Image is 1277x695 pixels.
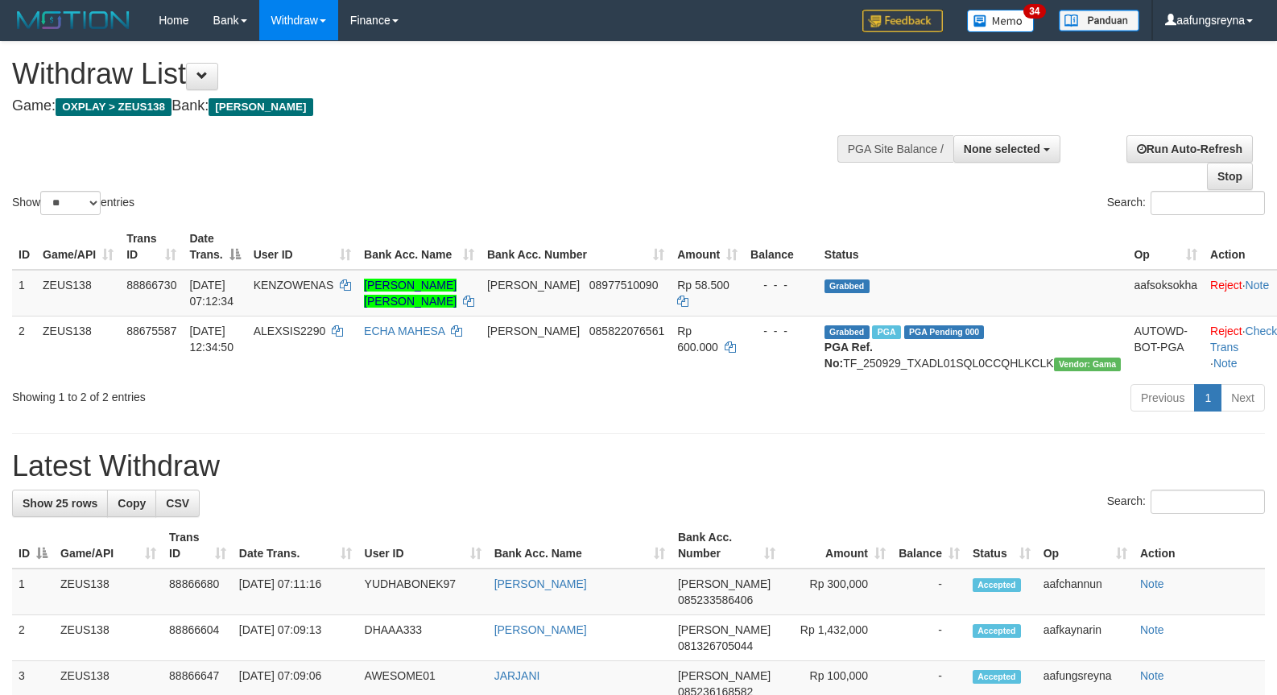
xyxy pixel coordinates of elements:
[12,490,108,517] a: Show 25 rows
[12,523,54,569] th: ID: activate to sort column descending
[782,523,892,569] th: Amount: activate to sort column ascending
[481,224,671,270] th: Bank Acc. Number: activate to sort column ascending
[209,98,312,116] span: [PERSON_NAME]
[1127,224,1204,270] th: Op: activate to sort column ascending
[1054,358,1122,371] span: Vendor URL: https://trx31.1velocity.biz
[1023,4,1045,19] span: 34
[233,523,358,569] th: Date Trans.: activate to sort column ascending
[118,497,146,510] span: Copy
[892,615,966,661] td: -
[872,325,900,339] span: Marked by aafpengsreynich
[678,594,753,606] span: Copy 085233586406 to clipboard
[973,624,1021,638] span: Accepted
[744,224,818,270] th: Balance
[247,224,357,270] th: User ID: activate to sort column ascending
[824,325,870,339] span: Grabbed
[357,224,481,270] th: Bank Acc. Name: activate to sort column ascending
[1140,577,1164,590] a: Note
[12,98,835,114] h4: Game: Bank:
[1059,10,1139,31] img: panduan.png
[494,669,540,682] a: JARJANI
[487,325,580,337] span: [PERSON_NAME]
[677,279,729,292] span: Rp 58.500
[12,8,134,32] img: MOTION_logo.png
[12,383,520,405] div: Showing 1 to 2 of 2 entries
[677,325,718,354] span: Rp 600.000
[12,450,1265,482] h1: Latest Withdraw
[155,490,200,517] a: CSV
[1210,325,1242,337] a: Reject
[56,98,172,116] span: OXPLAY > ZEUS138
[678,623,771,636] span: [PERSON_NAME]
[1037,615,1134,661] td: aafkaynarin
[166,497,189,510] span: CSV
[678,639,753,652] span: Copy 081326705044 to clipboard
[1126,135,1253,163] a: Run Auto-Refresh
[1130,384,1195,412] a: Previous
[12,270,36,316] td: 1
[254,279,334,292] span: KENZOWENAS
[1037,569,1134,615] td: aafchannun
[12,224,36,270] th: ID
[487,279,580,292] span: [PERSON_NAME]
[1107,490,1265,514] label: Search:
[1207,163,1253,190] a: Stop
[973,670,1021,684] span: Accepted
[494,577,587,590] a: [PERSON_NAME]
[189,279,233,308] span: [DATE] 07:12:34
[12,191,134,215] label: Show entries
[126,279,176,292] span: 88866730
[1127,270,1204,316] td: aafsoksokha
[1210,279,1242,292] a: Reject
[163,523,233,569] th: Trans ID: activate to sort column ascending
[892,523,966,569] th: Balance: activate to sort column ascending
[750,323,812,339] div: - - -
[364,325,444,337] a: ECHA MAHESA
[120,224,183,270] th: Trans ID: activate to sort column ascending
[589,279,659,292] span: Copy 08977510090 to clipboard
[1140,669,1164,682] a: Note
[1246,279,1270,292] a: Note
[964,143,1040,155] span: None selected
[36,270,120,316] td: ZEUS138
[671,224,744,270] th: Amount: activate to sort column ascending
[12,569,54,615] td: 1
[163,569,233,615] td: 88866680
[953,135,1060,163] button: None selected
[12,615,54,661] td: 2
[254,325,326,337] span: ALEXSIS2290
[40,191,101,215] select: Showentries
[824,279,870,293] span: Grabbed
[862,10,943,32] img: Feedback.jpg
[837,135,953,163] div: PGA Site Balance /
[36,316,120,378] td: ZEUS138
[364,279,457,308] a: [PERSON_NAME] [PERSON_NAME]
[358,569,488,615] td: YUDHABONEK97
[189,325,233,354] span: [DATE] 12:34:50
[1213,357,1238,370] a: Note
[1140,623,1164,636] a: Note
[678,669,771,682] span: [PERSON_NAME]
[818,316,1128,378] td: TF_250929_TXADL01SQL0CCQHLKCLK
[23,497,97,510] span: Show 25 rows
[233,615,358,661] td: [DATE] 07:09:13
[1037,523,1134,569] th: Op: activate to sort column ascending
[54,615,163,661] td: ZEUS138
[1134,523,1265,569] th: Action
[1151,191,1265,215] input: Search:
[12,316,36,378] td: 2
[1151,490,1265,514] input: Search:
[54,569,163,615] td: ZEUS138
[12,58,835,90] h1: Withdraw List
[1194,384,1221,412] a: 1
[892,569,966,615] td: -
[967,10,1035,32] img: Button%20Memo.svg
[678,577,771,590] span: [PERSON_NAME]
[973,578,1021,592] span: Accepted
[36,224,120,270] th: Game/API: activate to sort column ascending
[782,569,892,615] td: Rp 300,000
[904,325,985,339] span: PGA Pending
[824,341,873,370] b: PGA Ref. No:
[818,224,1128,270] th: Status
[589,325,664,337] span: Copy 085822076561 to clipboard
